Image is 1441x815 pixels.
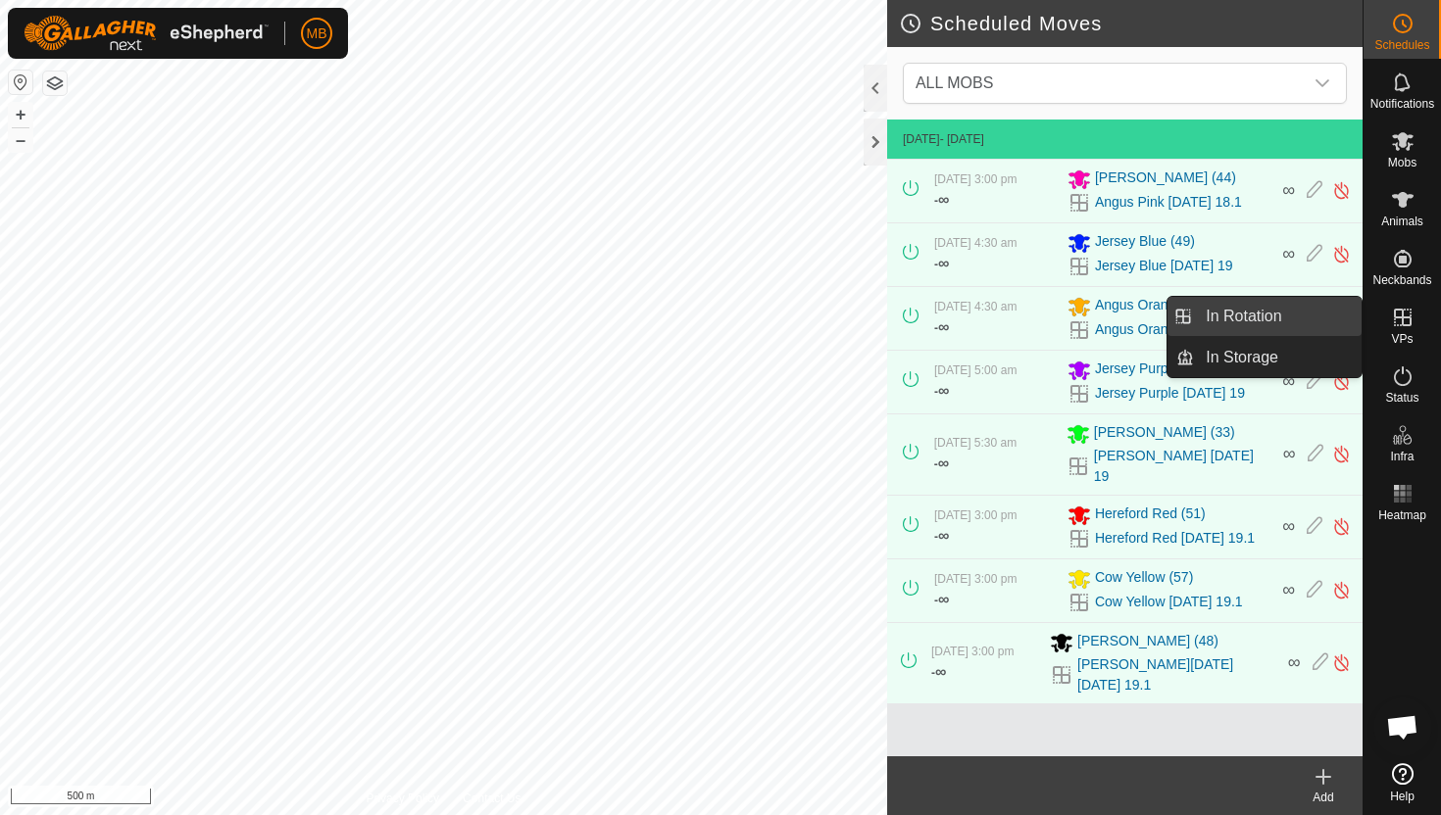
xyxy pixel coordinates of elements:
h2: Scheduled Moves [899,12,1363,35]
span: [PERSON_NAME] (44) [1095,168,1236,191]
span: - [DATE] [940,132,984,146]
span: [PERSON_NAME] (33) [1094,422,1235,446]
span: Neckbands [1372,274,1431,286]
span: ALL MOBS [908,64,1303,103]
button: Map Layers [43,72,67,95]
span: [DATE] [903,132,940,146]
img: Gallagher Logo [24,16,269,51]
a: Contact Us [463,790,521,807]
div: - [934,524,949,548]
span: ∞ [938,591,949,607]
span: ∞ [938,255,949,271]
span: ∞ [1282,580,1295,599]
div: - [934,252,949,275]
a: Help [1364,755,1441,810]
span: Cow Yellow (57) [1095,567,1193,591]
span: [DATE] 3:00 pm [934,508,1017,522]
div: - [931,660,946,684]
li: In Storage [1168,338,1362,377]
span: In Rotation [1206,305,1281,328]
div: - [934,315,949,339]
div: Open chat [1373,697,1432,756]
span: ∞ [1282,516,1295,536]
a: Angus Orange [DATE] 19 [1095,319,1250,340]
span: ∞ [935,663,946,680]
div: - [934,452,949,475]
a: In Rotation [1194,297,1362,336]
span: Status [1385,392,1418,404]
span: [DATE] 5:00 am [934,363,1017,377]
a: Cow Yellow [DATE] 19.1 [1095,592,1243,612]
li: In Rotation [1168,297,1362,336]
span: ∞ [938,455,949,471]
button: + [9,103,32,126]
span: [DATE] 4:30 am [934,236,1017,250]
span: Infra [1390,451,1414,462]
span: [DATE] 3:00 pm [931,645,1014,658]
span: Jersey Blue (49) [1095,231,1195,255]
span: [DATE] 5:30 am [934,436,1017,450]
a: Privacy Policy [366,790,439,807]
span: Animals [1381,216,1423,227]
a: Angus Pink [DATE] 18.1 [1095,192,1242,213]
button: – [9,128,32,152]
a: [PERSON_NAME] [DATE] 19 [1094,446,1271,487]
span: Notifications [1370,98,1434,110]
button: Reset Map [9,71,32,94]
span: [DATE] 3:00 pm [934,572,1017,586]
div: - [934,188,949,212]
a: [PERSON_NAME][DATE][DATE] 19.1 [1077,654,1276,695]
span: ∞ [938,382,949,399]
span: Heatmap [1378,509,1426,521]
span: ∞ [938,527,949,544]
span: In Storage [1206,346,1278,369]
span: ∞ [938,318,949,335]
span: Mobs [1388,157,1416,168]
span: Jersey Purple (43) [1095,359,1207,382]
img: Turn off schedule move [1332,371,1351,392]
img: Turn off schedule move [1332,180,1351,201]
div: - [934,588,949,611]
span: [DATE] 4:30 am [934,300,1017,313]
div: dropdown trigger [1303,64,1342,103]
span: ∞ [1283,444,1296,463]
span: ∞ [1282,180,1295,200]
span: ∞ [1282,371,1295,391]
span: VPs [1391,333,1413,345]
img: Turn off schedule move [1332,244,1351,264]
span: ∞ [938,191,949,208]
a: In Storage [1194,338,1362,377]
span: Help [1390,791,1415,802]
span: MB [307,24,327,44]
div: Add [1284,789,1363,806]
img: Turn off schedule move [1332,516,1351,537]
span: Schedules [1374,39,1429,51]
span: ALL MOBS [916,74,993,91]
span: [DATE] 3:00 pm [934,172,1017,186]
span: Angus Orange (44) [1095,295,1212,318]
div: - [934,379,949,403]
img: Turn off schedule move [1332,652,1351,673]
img: Turn off schedule move [1332,444,1351,464]
a: Jersey Blue [DATE] 19 [1095,256,1233,276]
img: Turn off schedule move [1332,580,1351,600]
span: [PERSON_NAME] (48) [1077,631,1218,654]
span: ∞ [1288,652,1301,672]
a: Jersey Purple [DATE] 19 [1095,383,1245,404]
a: Hereford Red [DATE] 19.1 [1095,528,1255,549]
span: ∞ [1282,244,1295,264]
span: Hereford Red (51) [1095,503,1206,527]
